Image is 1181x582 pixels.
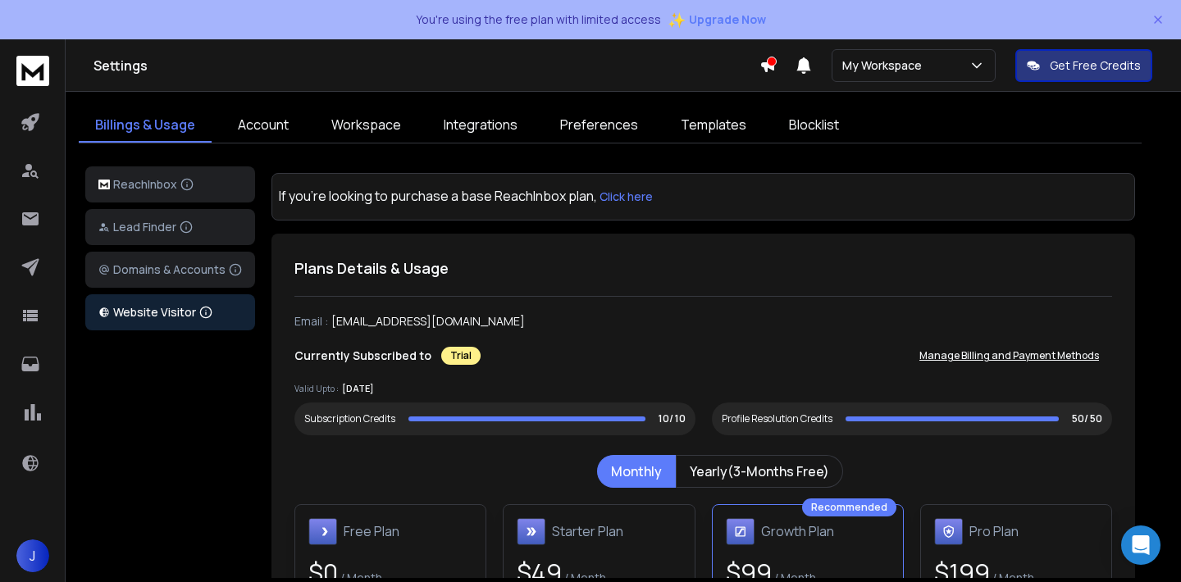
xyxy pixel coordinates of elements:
button: J [16,539,49,572]
p: My Workspace [842,57,928,74]
button: Website Visitor [85,294,255,330]
p: Manage Billing and Payment Methods [919,349,1099,362]
h1: Pro Plan [969,521,1019,541]
p: 50/ 50 [1072,412,1102,425]
div: If you're looking to purchase a base ReachInbox plan, [279,180,1128,213]
a: Integrations [427,108,534,143]
p: You're using the free plan with limited access [416,11,661,28]
button: ReachInbox [85,166,255,202]
a: Preferences [544,108,654,143]
img: logo [98,180,110,190]
a: Blocklist [773,108,855,143]
p: Email : [294,313,328,330]
p: 10/ 10 [659,412,686,425]
h1: Plans Details & Usage [294,257,1112,280]
a: Billings & Usage [79,108,212,143]
img: logo [16,56,49,86]
a: Workspace [315,108,417,143]
div: Trial [441,347,481,365]
p: Get Free Credits [1050,57,1141,74]
button: Yearly(3-Months Free) [676,455,843,488]
button: Lead Finder [85,209,255,245]
button: Get Free Credits [1015,49,1152,82]
h1: Settings [93,56,759,75]
p: [EMAIL_ADDRESS][DOMAIN_NAME] [331,313,525,330]
a: Account [221,108,305,143]
h1: Starter Plan [552,521,623,541]
span: Upgrade Now [689,11,766,28]
a: Templates [664,108,763,143]
p: [DATE] [342,382,374,396]
img: Growth Plan icon [726,518,755,546]
img: Pro Plan icon [934,518,963,546]
p: Valid Upto : [294,383,339,395]
div: Recommended [802,498,896,516]
img: Free Plan icon [308,518,337,546]
button: Click here [600,180,653,213]
div: Subscription Credits [304,412,395,425]
span: ✨ [668,8,686,31]
button: ✨Upgrade Now [668,3,766,36]
p: Currently Subscribed to [294,348,431,364]
button: Manage Billing and Payment Methods [906,339,1112,372]
button: Monthly [597,455,676,488]
div: Open Intercom Messenger [1121,525,1160,565]
button: Domains & Accounts [85,252,255,288]
div: Profile Resolution Credits [722,412,832,425]
img: Starter Plan icon [517,518,545,546]
h1: Growth Plan [761,521,834,541]
h1: Free Plan [344,521,399,541]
